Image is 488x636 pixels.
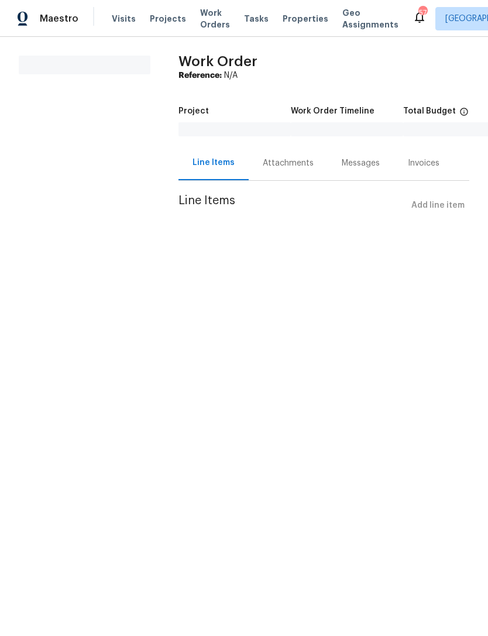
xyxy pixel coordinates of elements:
[40,13,78,25] span: Maestro
[178,54,257,68] span: Work Order
[342,157,380,169] div: Messages
[408,157,439,169] div: Invoices
[244,15,269,23] span: Tasks
[200,7,230,30] span: Work Orders
[178,107,209,115] h5: Project
[291,107,374,115] h5: Work Order Timeline
[150,13,186,25] span: Projects
[418,7,427,19] div: 57
[178,71,222,80] b: Reference:
[178,195,407,216] span: Line Items
[193,157,235,169] div: Line Items
[459,107,469,122] span: The total cost of line items that have been proposed by Opendoor. This sum includes line items th...
[112,13,136,25] span: Visits
[342,7,398,30] span: Geo Assignments
[403,107,456,115] h5: Total Budget
[178,70,469,81] div: N/A
[263,157,314,169] div: Attachments
[283,13,328,25] span: Properties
